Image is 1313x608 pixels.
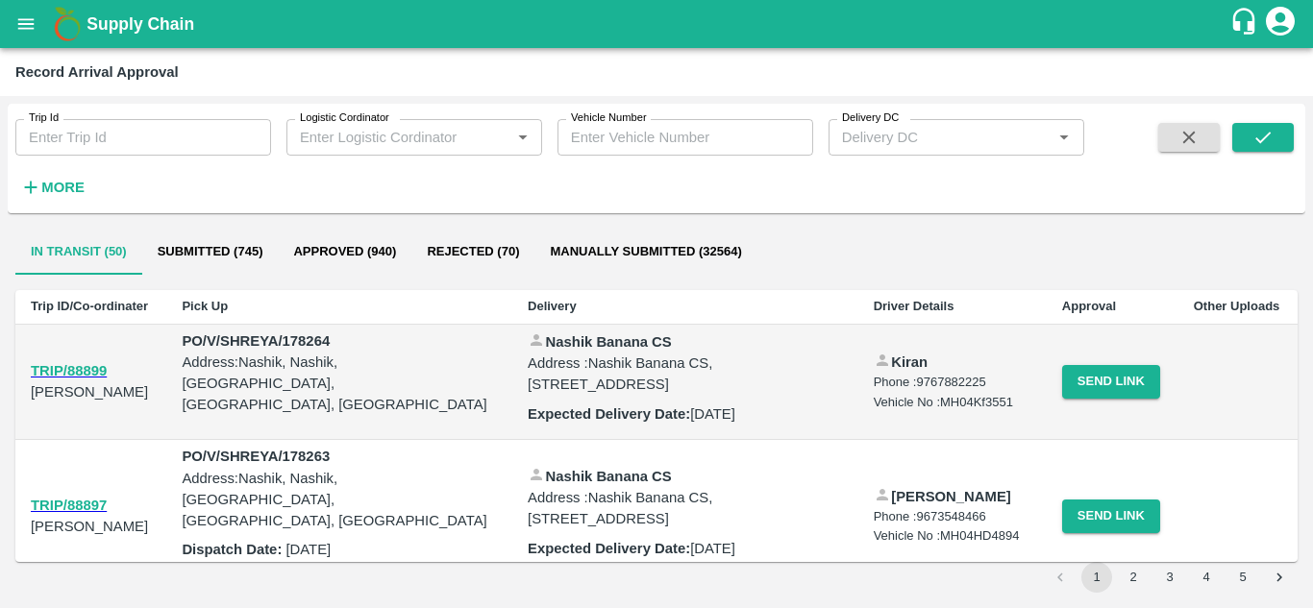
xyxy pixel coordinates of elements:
h6: Phone : 9767882225 [874,373,1028,392]
label: Delivery DC [842,110,899,126]
p: [PERSON_NAME] [31,516,62,537]
a: TRIP/88899 [31,360,62,381]
button: In Transit (50) [15,229,142,275]
b: TRIP/88899 [31,363,107,378]
div: Record Arrival Approval [15,60,179,85]
b: Dispatch Date: [182,542,282,557]
b: Kiran [891,354,928,370]
button: Open [1052,125,1077,150]
p: Address: Nashik, Nashik, [GEOGRAPHIC_DATA], [GEOGRAPHIC_DATA], [GEOGRAPHIC_DATA] [182,352,489,416]
b: Expected Delivery Date: [528,541,690,556]
input: Enter Vehicle Number [557,119,813,156]
button: Go to next page [1264,562,1295,593]
button: Approved (940) [278,229,411,275]
p: Address : Nashik Banana CS, [STREET_ADDRESS] [528,487,835,530]
b: Approval [1062,299,1116,313]
p: Address : Nashik Banana CS, [STREET_ADDRESS] [528,353,835,396]
button: Open [510,125,535,150]
p: Address: Nashik, Nashik, [GEOGRAPHIC_DATA], [GEOGRAPHIC_DATA], [GEOGRAPHIC_DATA] [182,468,489,532]
label: Trip Id [29,110,59,126]
p: [PERSON_NAME] [31,381,62,402]
h6: Vehicle No : MH04HD4894 [874,526,1028,546]
button: open drawer [4,2,48,46]
strong: More [41,180,85,195]
input: Enter Trip Id [15,119,271,156]
b: TRIP/88897 [31,498,107,513]
b: [PERSON_NAME] [891,489,1011,504]
p: [DATE] [528,403,835,425]
img: logo [48,5,87,43]
button: Submitted (745) [142,229,279,275]
button: Go to page 4 [1191,562,1222,593]
div: account of current user [1263,4,1298,44]
b: Supply Chain [87,14,194,34]
b: Other Uploads [1194,299,1280,313]
b: Delivery [528,299,577,313]
p: [DATE] [528,538,835,559]
button: Go to page 3 [1154,562,1185,593]
b: Nashik Banana CS [546,334,672,350]
label: Vehicle Number [571,110,647,126]
button: Rejected (70) [411,229,534,275]
button: Send Link [1062,365,1160,399]
label: Logistic Cordinator [300,110,389,126]
button: page 1 [1081,562,1112,593]
a: TRIP/88897 [31,495,62,516]
div: customer-support [1229,7,1263,41]
p: [DATE] [182,539,489,560]
b: Nashik Banana CS [546,469,672,484]
b: Trip ID/Co-ordinater [31,299,148,313]
button: Go to page 2 [1118,562,1149,593]
input: Delivery DC [834,125,1047,150]
input: Enter Logistic Cordinator [292,125,505,150]
b: PO/V/SHREYA/178263 [182,449,330,464]
b: Driver Details [874,299,954,313]
h6: Phone : 9673548466 [874,507,1028,526]
button: Send Link [1062,499,1160,533]
a: Supply Chain [87,11,1229,37]
button: Go to page 5 [1227,562,1258,593]
b: Expected Delivery Date: [528,406,690,422]
button: Manually Submitted (32564) [534,229,756,275]
b: PO/V/SHREYA/178264 [182,333,330,349]
nav: pagination navigation [1042,562,1298,593]
button: More [15,171,89,204]
h6: Vehicle No : MH04Kf3551 [874,393,1028,412]
b: Pick Up [182,299,228,313]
